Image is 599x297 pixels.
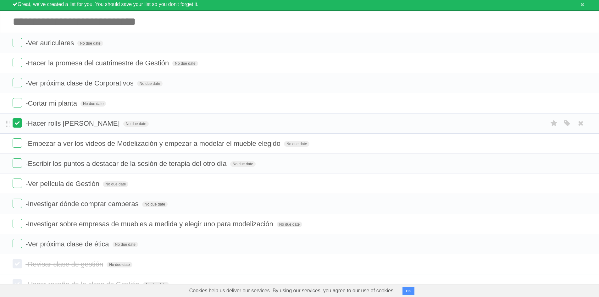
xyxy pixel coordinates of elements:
span: No due date [284,141,309,147]
label: Done [13,138,22,148]
span: -Hacer la promesa del cuatrimestre de Gestión [25,59,170,67]
span: -Empezar a ver los videos de Modelización y empezar a modelar el mueble elegido [25,140,282,147]
span: No due date [107,262,132,267]
label: Done [13,179,22,188]
label: Done [13,259,22,268]
span: No due date [103,181,128,187]
span: No due date [77,41,103,46]
button: OK [402,287,415,295]
label: Done [13,219,22,228]
span: No due date [137,81,163,86]
span: -Revisar clase de gestión [25,260,105,268]
span: -Ver auriculares [25,39,75,47]
span: -Hacer reseña de la clase de Gestión [25,280,141,288]
label: Done [13,158,22,168]
span: Cookies help us deliver our services. By using our services, you agree to our use of cookies. [183,284,401,297]
span: -Ver próxima clase de ética [25,240,110,248]
label: Done [13,38,22,47]
span: No due date [80,101,106,107]
label: Done [13,199,22,208]
label: Done [13,78,22,87]
label: Done [13,279,22,289]
label: Done [13,239,22,248]
label: Done [13,98,22,107]
span: No due date [113,242,138,247]
span: -Ver película de Gestión [25,180,101,188]
span: No due date [277,222,302,227]
span: -Investigar dónde comprar camperas [25,200,140,208]
label: Done [13,118,22,128]
span: -Hacer rolls [PERSON_NAME] [25,119,121,127]
span: No due date [123,121,149,127]
span: -Escribir los puntos a destacar de la sesión de terapia del otro día [25,160,228,168]
span: No due date [143,282,169,288]
span: No due date [172,61,198,66]
span: -Ver próxima clase de Corporativos [25,79,135,87]
span: -Cortar mi planta [25,99,79,107]
span: No due date [230,161,256,167]
span: -Investigar sobre empresas de muebles a medida y elegir uno para modelización [25,220,275,228]
span: No due date [142,201,168,207]
label: Done [13,58,22,67]
label: Star task [548,118,560,129]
